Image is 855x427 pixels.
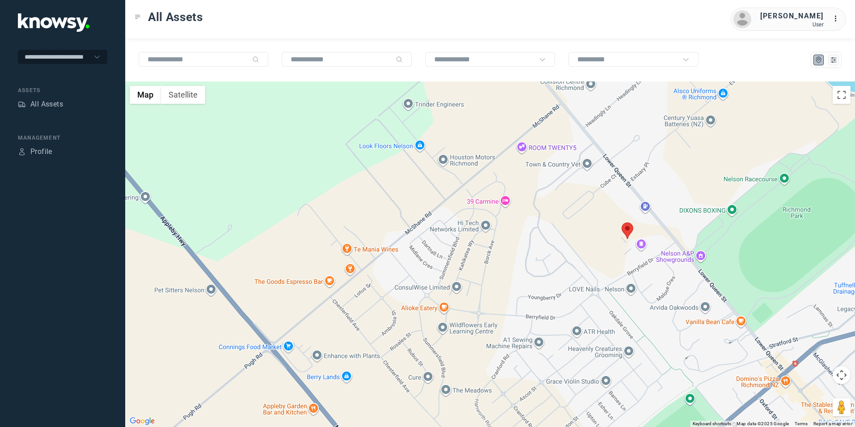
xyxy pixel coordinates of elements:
[795,421,808,426] a: Terms (opens in new tab)
[833,86,851,104] button: Toggle fullscreen view
[148,9,203,25] span: All Assets
[30,99,63,110] div: All Assets
[130,86,161,104] button: Show street map
[693,421,731,427] button: Keyboard shortcuts
[18,148,26,156] div: Profile
[252,56,259,63] div: Search
[18,134,107,142] div: Management
[127,415,157,427] a: Open this area in Google Maps (opens a new window)
[18,146,52,157] a: ProfileProfile
[813,421,852,426] a: Report a map error
[18,100,26,108] div: Assets
[833,13,843,26] div: :
[833,15,842,22] tspan: ...
[760,21,824,28] div: User
[135,14,141,20] div: Toggle Menu
[127,415,157,427] img: Google
[833,13,843,24] div: :
[760,11,824,21] div: [PERSON_NAME]
[733,10,751,28] img: avatar.png
[30,146,52,157] div: Profile
[18,86,107,94] div: Assets
[18,13,89,32] img: Application Logo
[815,56,823,64] div: Map
[18,99,63,110] a: AssetsAll Assets
[736,421,789,426] span: Map data ©2025 Google
[833,398,851,416] button: Drag Pegman onto the map to open Street View
[396,56,403,63] div: Search
[161,86,205,104] button: Show satellite imagery
[830,56,838,64] div: List
[833,366,851,384] button: Map camera controls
